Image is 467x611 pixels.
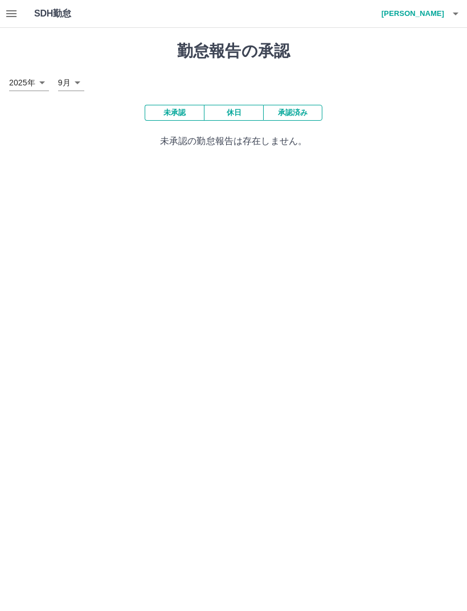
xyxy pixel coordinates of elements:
[9,42,458,61] h1: 勤怠報告の承認
[9,134,458,148] p: 未承認の勤怠報告は存在しません。
[9,75,49,91] div: 2025年
[145,105,204,121] button: 未承認
[58,75,84,91] div: 9月
[263,105,322,121] button: 承認済み
[204,105,263,121] button: 休日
